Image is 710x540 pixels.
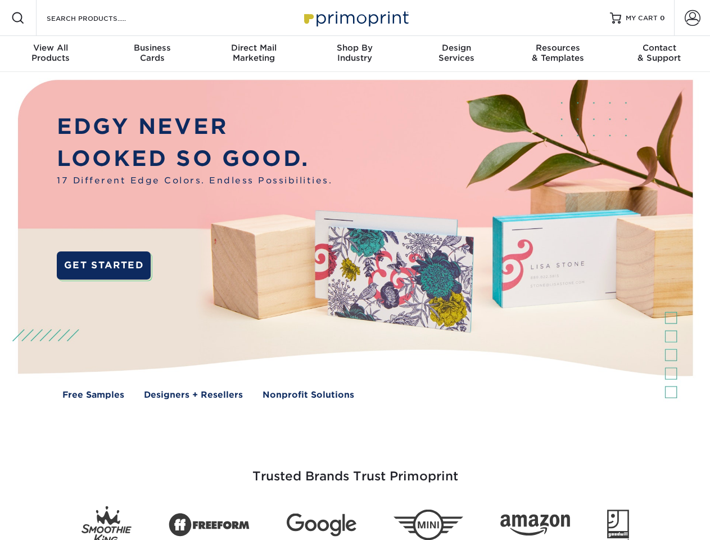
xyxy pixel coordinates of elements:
a: Free Samples [62,389,124,402]
span: Shop By [304,43,405,53]
span: 0 [660,14,665,22]
a: Nonprofit Solutions [263,389,354,402]
img: Google [287,514,356,537]
h3: Trusted Brands Trust Primoprint [26,442,684,497]
a: Contact& Support [609,36,710,72]
input: SEARCH PRODUCTS..... [46,11,155,25]
span: 17 Different Edge Colors. Endless Possibilities. [57,174,332,187]
div: Cards [101,43,202,63]
div: Services [406,43,507,63]
a: GET STARTED [57,251,151,280]
a: Shop ByIndustry [304,36,405,72]
a: DesignServices [406,36,507,72]
div: Marketing [203,43,304,63]
a: BusinessCards [101,36,202,72]
a: Direct MailMarketing [203,36,304,72]
span: Design [406,43,507,53]
img: Amazon [500,515,570,536]
div: & Templates [507,43,608,63]
span: Direct Mail [203,43,304,53]
p: LOOKED SO GOOD. [57,143,332,175]
p: EDGY NEVER [57,111,332,143]
img: Primoprint [299,6,411,30]
span: Resources [507,43,608,53]
div: Industry [304,43,405,63]
span: Business [101,43,202,53]
span: Contact [609,43,710,53]
img: Goodwill [607,510,629,540]
span: MY CART [626,13,658,23]
a: Resources& Templates [507,36,608,72]
a: Designers + Resellers [144,389,243,402]
div: & Support [609,43,710,63]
